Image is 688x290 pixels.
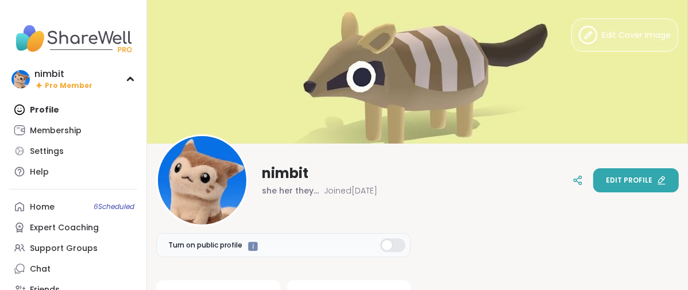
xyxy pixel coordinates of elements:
div: Chat [30,264,51,275]
img: nimbit [11,70,30,88]
img: nimbit [158,136,246,225]
img: ShareWell Nav Logo [9,18,137,59]
iframe: Spotlight [248,242,258,252]
a: Settings [9,141,137,161]
div: Expert Coaching [30,222,99,234]
span: Pro Member [45,81,92,91]
span: 6 Scheduled [94,202,134,211]
a: Membership [9,120,137,141]
span: Turn on public profile [168,240,242,250]
span: Edit Cover Image [602,29,671,41]
span: nimbit [262,164,308,183]
a: Support Groups [9,238,137,258]
div: nimbit [34,68,92,80]
div: Help [30,167,49,178]
a: Help [9,161,137,182]
div: Support Groups [30,243,98,254]
a: Chat [9,258,137,279]
div: Settings [30,146,64,157]
span: Edit profile [606,175,652,185]
span: she her they them [262,185,319,196]
button: Edit Cover Image [571,18,678,52]
span: Joined [DATE] [324,185,377,196]
a: Expert Coaching [9,217,137,238]
div: Membership [30,125,82,137]
a: Home6Scheduled [9,196,137,217]
div: Home [30,202,55,213]
button: Edit profile [593,168,679,192]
